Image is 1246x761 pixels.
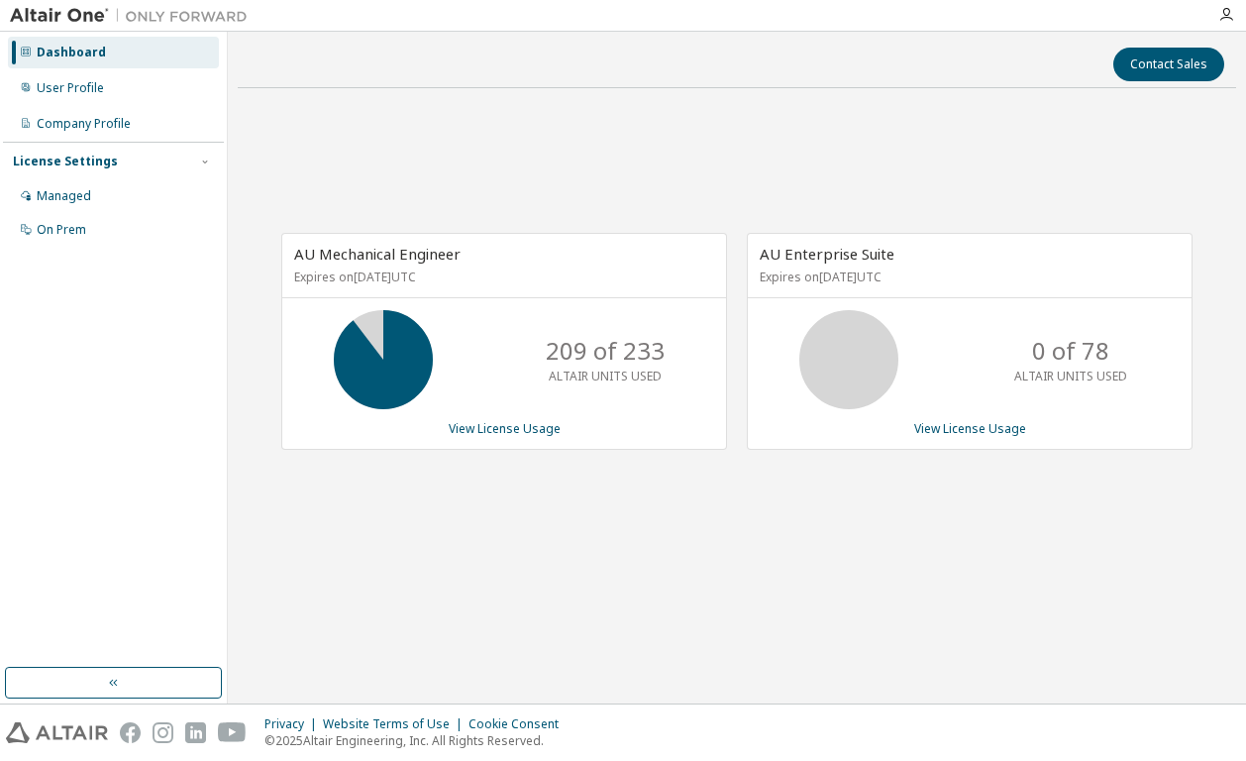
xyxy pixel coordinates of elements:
[914,420,1026,437] a: View License Usage
[323,716,468,732] div: Website Terms of Use
[294,244,461,264] span: AU Mechanical Engineer
[120,722,141,743] img: facebook.svg
[294,269,709,285] p: Expires on [DATE] UTC
[264,716,323,732] div: Privacy
[449,420,561,437] a: View License Usage
[760,269,1175,285] p: Expires on [DATE] UTC
[10,6,258,26] img: Altair One
[1032,334,1109,368] p: 0 of 78
[1113,48,1224,81] button: Contact Sales
[37,116,131,132] div: Company Profile
[37,188,91,204] div: Managed
[264,732,571,749] p: © 2025 Altair Engineering, Inc. All Rights Reserved.
[549,368,662,384] p: ALTAIR UNITS USED
[1014,368,1127,384] p: ALTAIR UNITS USED
[153,722,173,743] img: instagram.svg
[37,45,106,60] div: Dashboard
[13,154,118,169] div: License Settings
[218,722,247,743] img: youtube.svg
[185,722,206,743] img: linkedin.svg
[37,222,86,238] div: On Prem
[37,80,104,96] div: User Profile
[760,244,894,264] span: AU Enterprise Suite
[468,716,571,732] div: Cookie Consent
[6,722,108,743] img: altair_logo.svg
[546,334,665,368] p: 209 of 233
